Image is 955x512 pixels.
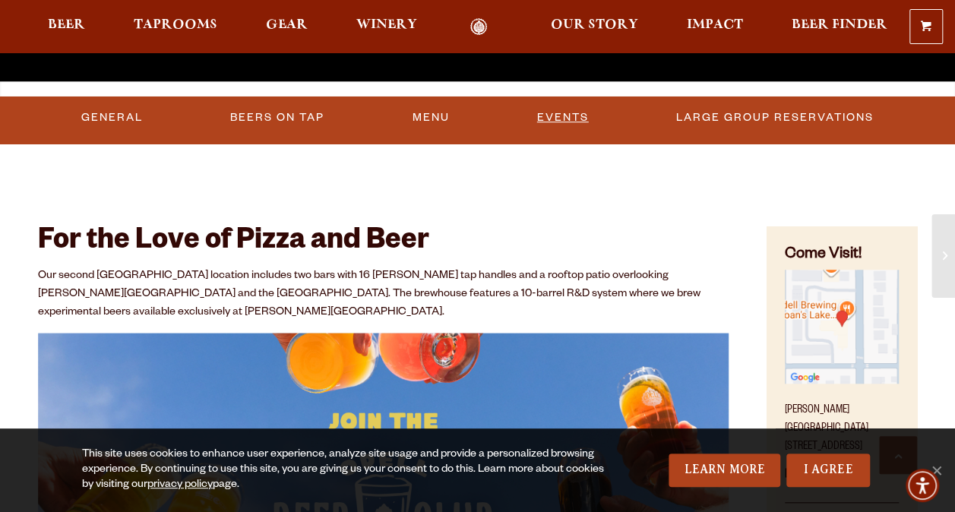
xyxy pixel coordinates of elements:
a: Learn More [669,454,780,487]
h2: For the Love of Pizza and Beer [38,226,729,260]
a: Beer Finder [782,18,897,36]
span: Beer [48,19,85,31]
a: Events [531,100,595,135]
a: Beer [38,18,95,36]
a: I Agree [786,454,870,487]
a: Gear [256,18,318,36]
span: Winery [356,19,417,31]
span: Gear [266,19,308,31]
span: Taprooms [134,19,217,31]
a: privacy policy [147,479,213,491]
span: Our Story [551,19,638,31]
a: Beers On Tap [224,100,330,135]
img: Small thumbnail of location on map [785,270,899,384]
h4: Come Visit! [785,245,899,267]
div: Accessibility Menu [906,469,939,502]
span: Impact [687,19,743,31]
a: Winery [346,18,427,36]
div: This site uses cookies to enhance user experience, analyze site usage and provide a personalized ... [82,447,609,493]
p: Our second [GEOGRAPHIC_DATA] location includes two bars with 16 [PERSON_NAME] tap handles and a r... [38,267,729,322]
a: Our Story [541,18,648,36]
a: General [75,100,149,135]
p: [PERSON_NAME][GEOGRAPHIC_DATA] [STREET_ADDRESS] [785,393,899,457]
a: Taprooms [124,18,227,36]
a: Menu [406,100,455,135]
a: Impact [677,18,753,36]
a: Odell Home [451,18,508,36]
a: Find on Google Maps (opens in a new window) [785,376,899,388]
span: Beer Finder [792,19,887,31]
a: Large Group Reservations [670,100,880,135]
